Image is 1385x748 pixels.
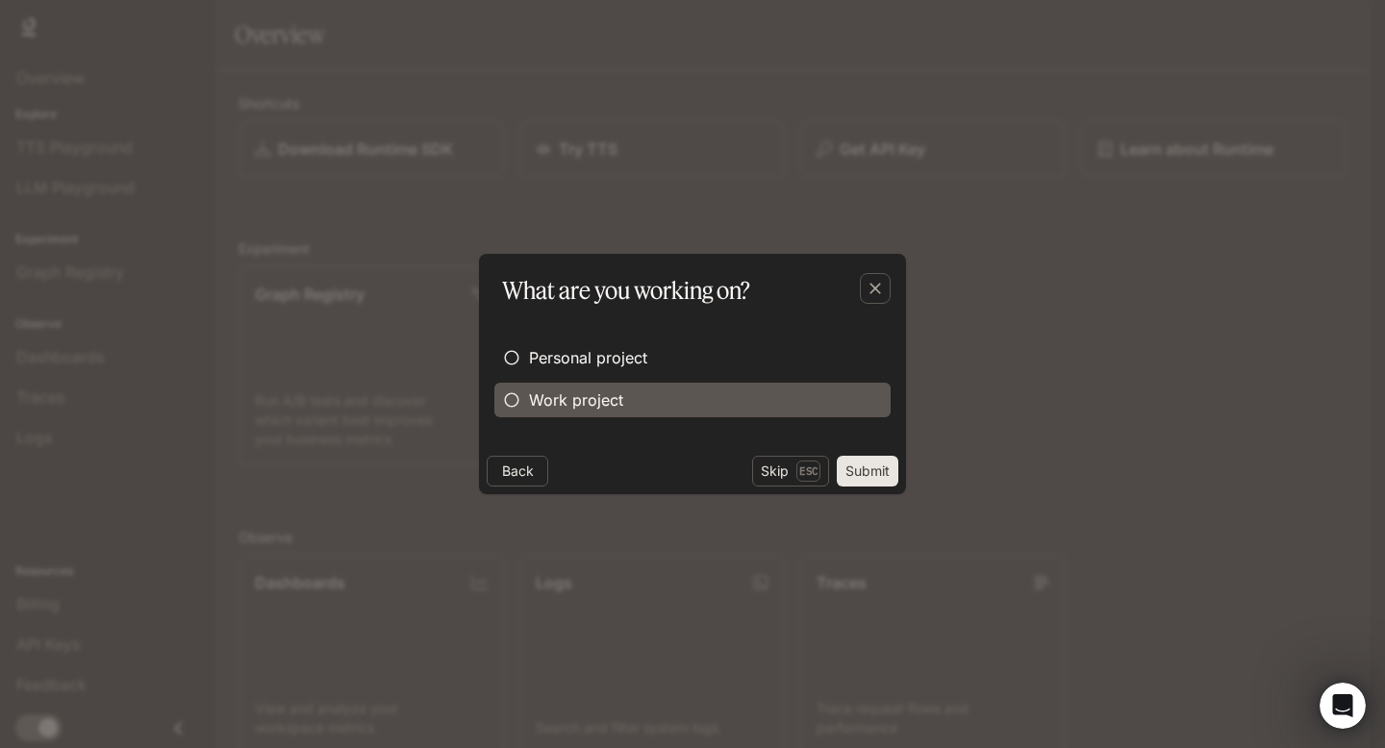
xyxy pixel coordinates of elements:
span: Personal project [529,346,647,369]
button: Submit [837,456,898,486]
iframe: Intercom live chat [1320,683,1366,729]
button: Back [487,456,548,486]
span: Work project [529,388,623,411]
button: SkipEsc [752,456,829,486]
p: What are you working on? [502,273,750,308]
p: Esc [796,461,820,482]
